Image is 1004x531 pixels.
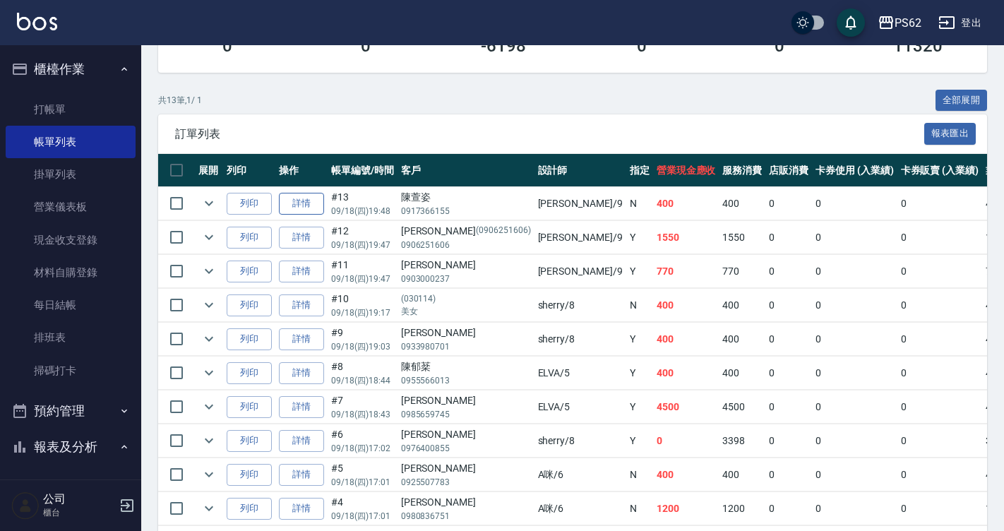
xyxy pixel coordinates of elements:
[653,289,719,322] td: 400
[534,390,626,424] td: ELVA /5
[765,187,812,220] td: 0
[933,10,987,36] button: 登出
[331,205,394,217] p: 09/18 (四) 19:48
[6,158,136,191] a: 掛單列表
[476,224,531,239] p: (0906251606)
[534,492,626,525] td: A咪 /6
[719,424,765,458] td: 3398
[331,239,394,251] p: 09/18 (四) 19:47
[534,187,626,220] td: [PERSON_NAME] /9
[279,328,324,350] a: 詳情
[279,430,324,452] a: 詳情
[534,458,626,491] td: A咪 /6
[534,357,626,390] td: ELVA /5
[328,289,398,322] td: #10
[401,239,531,251] p: 0906251606
[626,255,653,288] td: Y
[279,294,324,316] a: 詳情
[279,396,324,418] a: 詳情
[897,357,983,390] td: 0
[924,123,976,145] button: 報表匯出
[198,227,220,248] button: expand row
[812,424,897,458] td: 0
[43,492,115,506] h5: 公司
[812,289,897,322] td: 0
[719,289,765,322] td: 400
[401,427,531,442] div: [PERSON_NAME]
[765,323,812,356] td: 0
[534,289,626,322] td: sherry /8
[401,258,531,273] div: [PERSON_NAME]
[653,187,719,220] td: 400
[198,193,220,214] button: expand row
[401,374,531,387] p: 0955566013
[897,390,983,424] td: 0
[897,424,983,458] td: 0
[6,471,136,503] a: 報表目錄
[198,328,220,350] button: expand row
[626,187,653,220] td: N
[198,294,220,316] button: expand row
[897,255,983,288] td: 0
[227,261,272,282] button: 列印
[6,51,136,88] button: 櫃檯作業
[626,357,653,390] td: Y
[328,154,398,187] th: 帳單編號/時間
[812,154,897,187] th: 卡券使用 (入業績)
[198,430,220,451] button: expand row
[331,476,394,489] p: 09/18 (四) 17:01
[227,362,272,384] button: 列印
[812,390,897,424] td: 0
[719,357,765,390] td: 400
[626,458,653,491] td: N
[6,289,136,321] a: 每日結帳
[765,154,812,187] th: 店販消費
[198,261,220,282] button: expand row
[653,492,719,525] td: 1200
[11,491,40,520] img: Person
[279,227,324,249] a: 詳情
[223,154,275,187] th: 列印
[6,321,136,354] a: 排班表
[626,289,653,322] td: N
[765,255,812,288] td: 0
[227,464,272,486] button: 列印
[719,390,765,424] td: 4500
[6,126,136,158] a: 帳單列表
[401,442,531,455] p: 0976400855
[812,357,897,390] td: 0
[765,492,812,525] td: 0
[637,36,647,56] h3: 0
[328,424,398,458] td: #6
[775,36,784,56] h3: 0
[198,396,220,417] button: expand row
[765,357,812,390] td: 0
[719,255,765,288] td: 770
[719,221,765,254] td: 1550
[331,273,394,285] p: 09/18 (四) 19:47
[328,255,398,288] td: #11
[401,326,531,340] div: [PERSON_NAME]
[279,261,324,282] a: 詳情
[227,498,272,520] button: 列印
[653,424,719,458] td: 0
[812,221,897,254] td: 0
[719,458,765,491] td: 400
[626,323,653,356] td: Y
[6,256,136,289] a: 材料自購登錄
[765,221,812,254] td: 0
[328,221,398,254] td: #12
[6,354,136,387] a: 掃碼打卡
[227,294,272,316] button: 列印
[534,424,626,458] td: sherry /8
[279,498,324,520] a: 詳情
[626,390,653,424] td: Y
[227,193,272,215] button: 列印
[653,154,719,187] th: 營業現金應收
[481,36,526,56] h3: -6198
[401,510,531,523] p: 0980836751
[43,506,115,519] p: 櫃台
[331,374,394,387] p: 09/18 (四) 18:44
[897,323,983,356] td: 0
[401,205,531,217] p: 0917366155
